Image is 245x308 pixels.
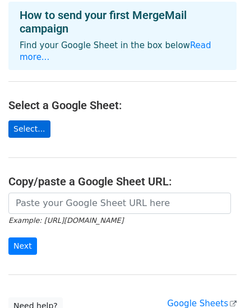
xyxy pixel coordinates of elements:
p: Find your Google Sheet in the box below [20,40,225,63]
iframe: Chat Widget [189,254,245,308]
h4: Copy/paste a Google Sheet URL: [8,175,237,188]
a: Read more... [20,40,211,62]
a: Select... [8,120,50,138]
h4: Select a Google Sheet: [8,99,237,112]
input: Next [8,237,37,255]
small: Example: [URL][DOMAIN_NAME] [8,216,123,225]
h4: How to send your first MergeMail campaign [20,8,225,35]
input: Paste your Google Sheet URL here [8,193,231,214]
